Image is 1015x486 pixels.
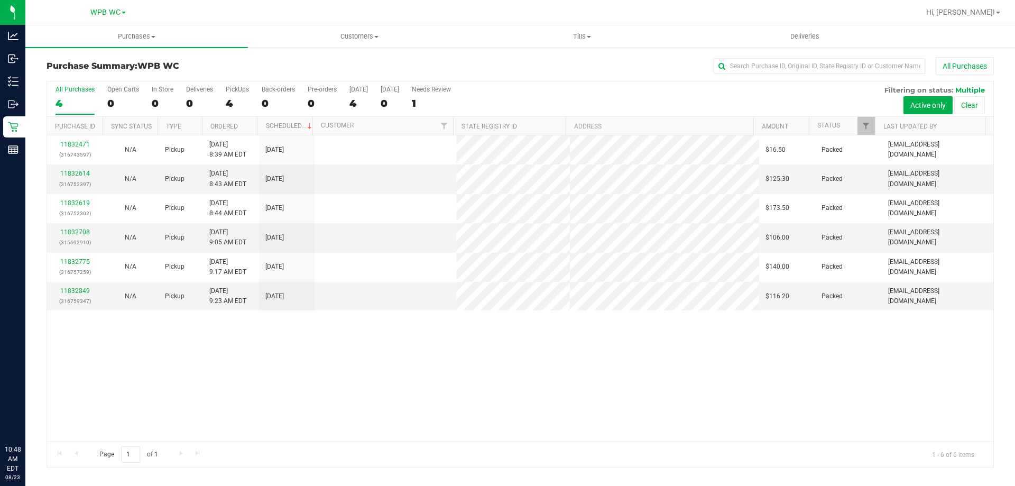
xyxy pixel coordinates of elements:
button: Active only [903,96,953,114]
span: Not Applicable [125,146,136,153]
span: Packed [822,203,843,213]
a: Tills [470,25,693,48]
p: 10:48 AM EDT [5,445,21,473]
span: [EMAIL_ADDRESS][DOMAIN_NAME] [888,286,987,306]
a: 11832708 [60,228,90,236]
span: $173.50 [765,203,789,213]
span: [DATE] [265,262,284,272]
div: 1 [412,97,451,109]
span: [DATE] [265,203,284,213]
span: Pickup [165,203,184,213]
span: Packed [822,291,843,301]
span: [DATE] [265,233,284,243]
span: Pickup [165,262,184,272]
button: N/A [125,262,136,272]
inline-svg: Outbound [8,99,19,109]
div: Needs Review [412,86,451,93]
a: Status [817,122,840,129]
inline-svg: Reports [8,144,19,155]
span: Packed [822,262,843,272]
div: 4 [226,97,249,109]
p: (316743597) [53,150,96,160]
p: (316757259) [53,267,96,277]
span: Not Applicable [125,175,136,182]
span: Deliveries [776,32,834,41]
div: 4 [349,97,368,109]
button: All Purchases [936,57,994,75]
span: [DATE] [265,291,284,301]
inline-svg: Inventory [8,76,19,87]
a: Filter [436,117,453,135]
p: 08/23 [5,473,21,481]
span: [EMAIL_ADDRESS][DOMAIN_NAME] [888,257,987,277]
button: Clear [954,96,985,114]
a: Deliveries [694,25,916,48]
span: Packed [822,145,843,155]
span: [EMAIL_ADDRESS][DOMAIN_NAME] [888,169,987,189]
div: All Purchases [56,86,95,93]
button: N/A [125,233,136,243]
span: Page of 1 [90,446,167,463]
th: Address [566,117,753,135]
div: Open Carts [107,86,139,93]
a: Scheduled [266,122,314,130]
span: WPB WC [90,8,121,17]
a: Filter [857,117,875,135]
span: [DATE] 9:17 AM EDT [209,257,246,277]
a: Amount [762,123,788,130]
a: Purchase ID [55,123,95,130]
span: Customers [248,32,470,41]
span: $16.50 [765,145,786,155]
button: N/A [125,203,136,213]
span: Pickup [165,174,184,184]
inline-svg: Inbound [8,53,19,64]
a: State Registry ID [462,123,517,130]
span: Hi, [PERSON_NAME]! [926,8,995,16]
a: Last Updated By [883,123,937,130]
span: [DATE] [265,145,284,155]
p: (316759347) [53,296,96,306]
span: Not Applicable [125,204,136,212]
span: Pickup [165,291,184,301]
p: (315692910) [53,237,96,247]
h3: Purchase Summary: [47,61,362,71]
a: Purchases [25,25,248,48]
span: WPB WC [137,61,179,71]
a: 11832471 [60,141,90,148]
input: Search Purchase ID, Original ID, State Registry ID or Customer Name... [714,58,925,74]
div: PickUps [226,86,249,93]
div: [DATE] [349,86,368,93]
a: Sync Status [111,123,152,130]
iframe: Resource center [11,401,42,433]
span: Multiple [955,86,985,94]
span: Pickup [165,233,184,243]
span: $116.20 [765,291,789,301]
span: $140.00 [765,262,789,272]
span: [EMAIL_ADDRESS][DOMAIN_NAME] [888,198,987,218]
a: 11832619 [60,199,90,207]
a: Customer [321,122,354,129]
div: 0 [381,97,399,109]
span: Packed [822,233,843,243]
span: [EMAIL_ADDRESS][DOMAIN_NAME] [888,140,987,160]
a: 11832849 [60,287,90,295]
a: 11832775 [60,258,90,265]
span: [DATE] 8:44 AM EDT [209,198,246,218]
button: N/A [125,291,136,301]
span: [DATE] 9:23 AM EDT [209,286,246,306]
span: [DATE] 9:05 AM EDT [209,227,246,247]
a: 11832614 [60,170,90,177]
a: Customers [248,25,470,48]
div: 4 [56,97,95,109]
span: $125.30 [765,174,789,184]
span: Packed [822,174,843,184]
span: 1 - 6 of 6 items [924,446,983,462]
span: Filtering on status: [884,86,953,94]
p: (316752397) [53,179,96,189]
div: Pre-orders [308,86,337,93]
span: [DATE] [265,174,284,184]
input: 1 [121,446,140,463]
inline-svg: Analytics [8,31,19,41]
span: $106.00 [765,233,789,243]
span: [EMAIL_ADDRESS][DOMAIN_NAME] [888,227,987,247]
